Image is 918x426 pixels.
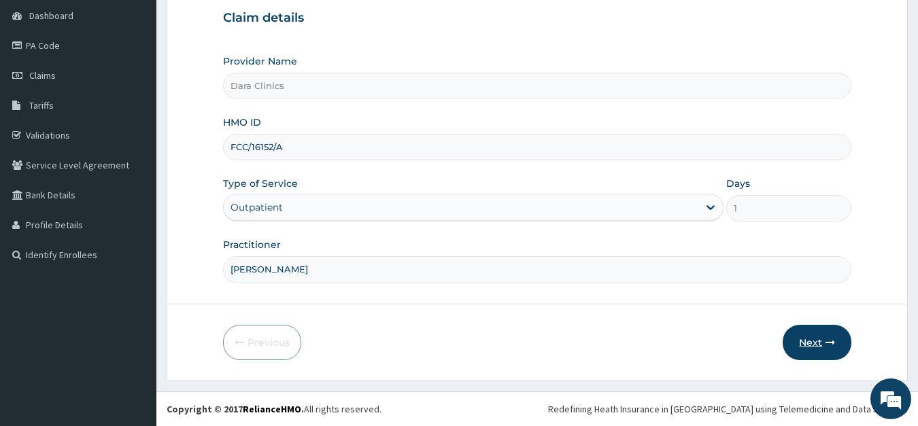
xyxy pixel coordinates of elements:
[223,54,297,68] label: Provider Name
[29,99,54,111] span: Tariffs
[29,69,56,82] span: Claims
[223,116,261,129] label: HMO ID
[29,10,73,22] span: Dashboard
[548,402,908,416] div: Redefining Heath Insurance in [GEOGRAPHIC_DATA] using Telemedicine and Data Science!
[243,403,301,415] a: RelianceHMO
[783,325,851,360] button: Next
[7,283,259,330] textarea: Type your message and hit 'Enter'
[167,403,304,415] strong: Copyright © 2017 .
[223,177,298,190] label: Type of Service
[223,134,852,160] input: Enter HMO ID
[223,238,281,251] label: Practitioner
[231,200,283,214] div: Outpatient
[79,127,188,264] span: We're online!
[223,325,301,360] button: Previous
[726,177,750,190] label: Days
[156,391,918,426] footer: All rights reserved.
[223,256,852,283] input: Enter Name
[25,68,55,102] img: d_794563401_company_1708531726252_794563401
[71,76,228,94] div: Chat with us now
[223,11,852,26] h3: Claim details
[223,7,256,39] div: Minimize live chat window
